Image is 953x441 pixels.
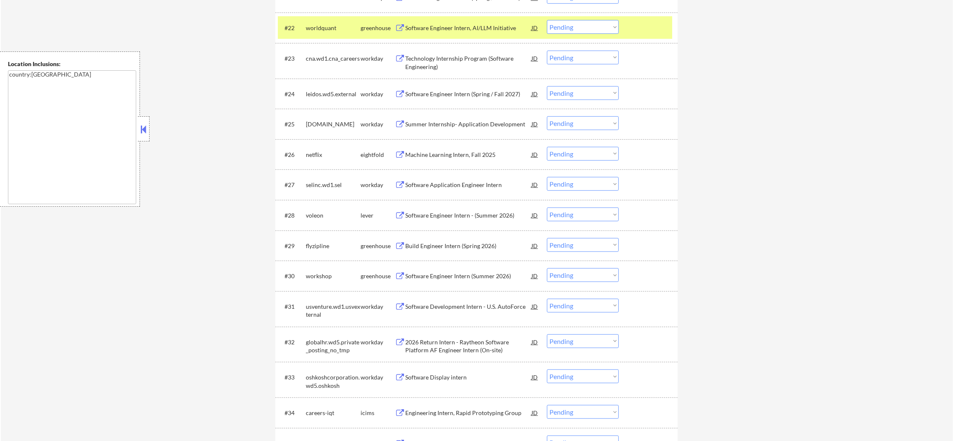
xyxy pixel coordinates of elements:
[531,208,539,223] div: JD
[285,409,299,417] div: #34
[405,373,531,382] div: Software Display intern
[531,238,539,253] div: JD
[531,268,539,283] div: JD
[405,54,531,71] div: Technology Internship Program (Software Engineering)
[306,211,361,220] div: voleon
[531,86,539,101] div: JD
[306,120,361,128] div: [DOMAIN_NAME]
[531,334,539,349] div: JD
[361,24,395,32] div: greenhouse
[285,272,299,280] div: #30
[285,211,299,220] div: #28
[285,90,299,98] div: #24
[361,272,395,280] div: greenhouse
[405,211,531,220] div: Software Engineer Intern - (Summer 2026)
[531,405,539,420] div: JD
[361,338,395,346] div: workday
[285,303,299,311] div: #31
[405,120,531,128] div: Summer Internship- Application Development
[306,151,361,159] div: netflix
[306,303,361,319] div: usventure.wd1.usvexternal
[361,54,395,63] div: workday
[405,90,531,98] div: Software Engineer Intern (Spring / Fall 2027)
[361,303,395,311] div: workday
[405,151,531,159] div: Machine Learning Intern, Fall 2025
[361,90,395,98] div: workday
[306,409,361,417] div: careers-iqt
[306,24,361,32] div: worldquant
[306,272,361,280] div: workshop
[361,151,395,159] div: eightfold
[285,120,299,128] div: #25
[361,242,395,250] div: greenhouse
[405,242,531,250] div: Build Engineer Intern (Spring 2026)
[531,51,539,66] div: JD
[361,373,395,382] div: workday
[306,181,361,189] div: selinc.wd1.sel
[405,181,531,189] div: Software Application Engineer Intern
[405,338,531,354] div: 2026 Return Intern - Raytheon Software Platform AF Engineer Intern (On-site)
[531,20,539,35] div: JD
[306,54,361,63] div: cna.wd1.cna_careers
[531,299,539,314] div: JD
[531,369,539,385] div: JD
[285,181,299,189] div: #27
[285,24,299,32] div: #22
[361,409,395,417] div: icims
[8,60,137,68] div: Location Inclusions:
[361,120,395,128] div: workday
[285,242,299,250] div: #29
[285,338,299,346] div: #32
[306,242,361,250] div: flyzipline
[361,211,395,220] div: lever
[531,116,539,131] div: JD
[405,409,531,417] div: Engineering Intern, Rapid Prototyping Group
[405,303,531,311] div: Software Development Intern - U.S. AutoForce
[306,90,361,98] div: leidos.wd5.external
[531,147,539,162] div: JD
[285,54,299,63] div: #23
[531,177,539,192] div: JD
[405,272,531,280] div: Software Engineer Intern (Summer 2026)
[306,373,361,390] div: oshkoshcorporation.wd5.oshkosh
[285,151,299,159] div: #26
[306,338,361,354] div: globalhr.wd5.private_posting_no_tmp
[405,24,531,32] div: Software Engineer Intern, AI/LLM Initiative
[285,373,299,382] div: #33
[361,181,395,189] div: workday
